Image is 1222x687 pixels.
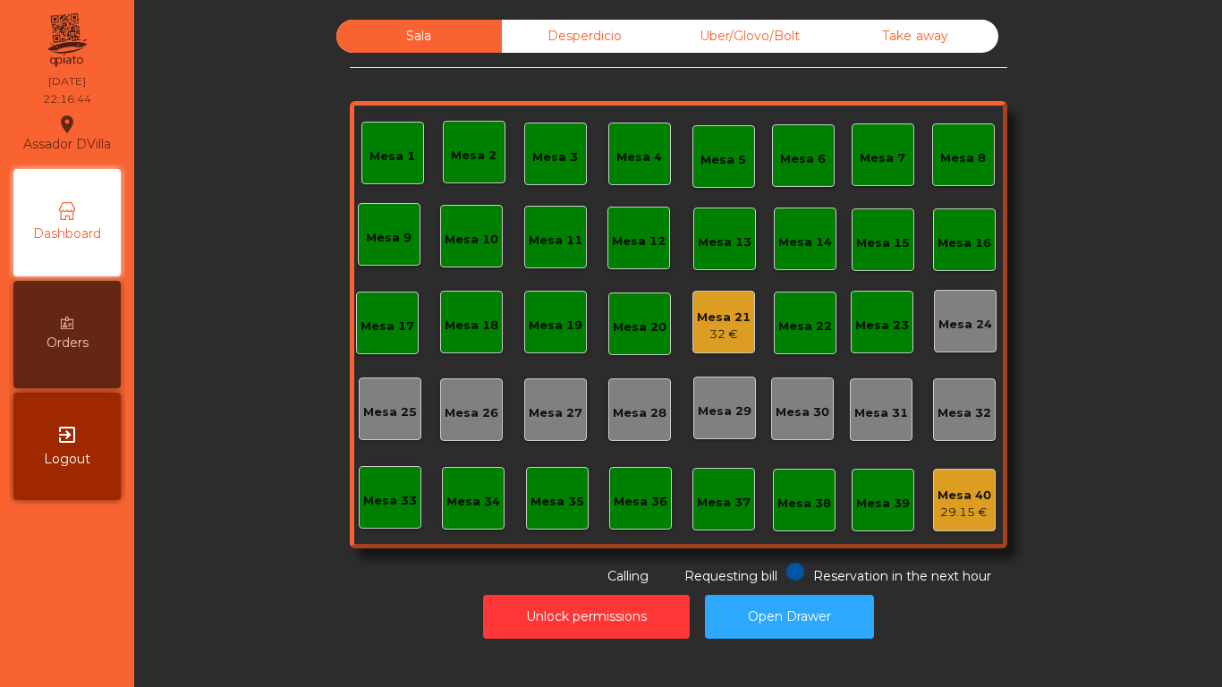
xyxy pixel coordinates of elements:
div: Mesa 1 [369,148,415,165]
div: Assador DVilla [23,111,111,156]
div: Mesa 33 [363,492,417,510]
button: Open Drawer [705,595,874,639]
div: Mesa 24 [938,316,992,334]
div: Mesa 3 [532,148,578,166]
div: Mesa 7 [860,149,905,167]
div: Mesa 36 [614,493,667,511]
div: Mesa 9 [366,229,412,247]
div: Mesa 26 [445,404,498,422]
div: Mesa 39 [856,495,910,513]
div: Mesa 16 [938,234,991,252]
div: Mesa 32 [938,404,991,422]
div: Uber/Glovo/Bolt [667,20,833,53]
div: Mesa 8 [940,149,986,167]
div: Mesa 10 [445,231,498,249]
div: Desperdicio [502,20,667,53]
i: location_on [56,114,78,135]
div: Mesa 12 [612,233,666,250]
div: Mesa 28 [613,404,666,422]
div: Mesa 6 [780,150,826,168]
span: Logout [44,450,90,469]
div: Mesa 23 [855,317,909,335]
span: Reservation in the next hour [813,568,991,584]
div: Take away [833,20,998,53]
div: Mesa 25 [363,403,417,421]
div: Mesa 21 [697,309,751,327]
div: Mesa 4 [616,148,662,166]
div: Mesa 22 [778,318,832,335]
div: Mesa 40 [938,487,991,505]
div: Mesa 5 [700,151,746,169]
div: Mesa 11 [529,232,582,250]
div: Mesa 38 [777,495,831,513]
div: Mesa 13 [698,233,751,251]
div: Mesa 35 [530,493,584,511]
div: Mesa 29 [698,403,751,420]
div: 32 € [697,326,751,343]
div: Mesa 31 [854,404,908,422]
div: Mesa 14 [778,233,832,251]
span: Requesting bill [684,568,777,584]
img: qpiato [45,9,89,72]
button: Unlock permissions [483,595,690,639]
div: Mesa 34 [446,493,500,511]
div: Mesa 20 [613,318,666,336]
span: Calling [607,568,649,584]
div: Mesa 18 [445,317,498,335]
div: [DATE] [48,73,86,89]
span: Dashboard [33,225,101,243]
div: 22:16:44 [43,91,91,107]
div: 29.15 € [938,504,991,522]
div: Mesa 17 [361,318,414,335]
div: Mesa 15 [856,234,910,252]
div: Mesa 19 [529,317,582,335]
span: Orders [47,334,89,352]
div: Mesa 37 [697,494,751,512]
div: Mesa 30 [776,403,829,421]
div: Mesa 27 [529,404,582,422]
div: Sala [336,20,502,53]
div: Mesa 2 [451,147,496,165]
i: exit_to_app [56,424,78,445]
